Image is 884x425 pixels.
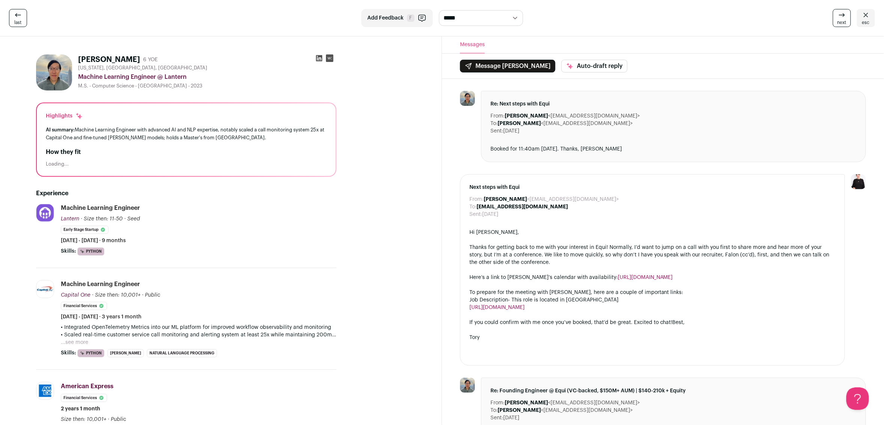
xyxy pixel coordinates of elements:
[368,14,404,22] span: Add Feedback
[482,211,498,218] dd: [DATE]
[145,292,160,298] span: Public
[505,399,640,407] dd: <[EMAIL_ADDRESS][DOMAIN_NAME]>
[469,229,836,236] div: Hi [PERSON_NAME],
[61,216,79,222] span: Lantern
[490,399,505,407] dt: From:
[407,14,415,22] span: F
[469,196,484,203] dt: From:
[469,211,482,218] dt: Sent:
[498,121,541,126] b: [PERSON_NAME]
[77,349,104,357] li: Python
[15,20,22,26] span: last
[124,215,126,223] span: ·
[490,387,857,395] span: Re: Founding Engineer @ Equi (VC-backed, $150M+ AUM) | $140-210k + Equity
[78,54,140,65] h1: [PERSON_NAME]
[9,9,27,27] a: last
[498,120,633,127] dd: <[EMAIL_ADDRESS][DOMAIN_NAME]>
[498,407,633,414] dd: <[EMAIL_ADDRESS][DOMAIN_NAME]>
[490,414,503,422] dt: Sent:
[127,216,140,222] span: Seed
[61,237,126,244] span: [DATE] - [DATE] · 9 months
[469,244,836,266] div: Thanks for getting back to me with your interest in Equi! Normally, I’d want to jump on a call wi...
[490,127,503,135] dt: Sent:
[61,349,76,357] span: Skills:
[81,216,123,222] span: · Size then: 11-50
[505,400,548,405] b: [PERSON_NAME]
[61,302,107,310] li: Financial Services
[61,313,142,321] span: [DATE] - [DATE] · 3 years 1 month
[61,383,113,389] span: American Express
[503,414,519,422] dd: [DATE]
[61,226,109,234] li: Early Stage Startup
[46,127,75,132] span: AI summary:
[851,174,866,189] img: 9240684-medium_jpg
[505,113,548,119] b: [PERSON_NAME]
[460,378,475,393] img: b047ed67c773756f7b7c8e76c8f565d6d8d933148a3d89b17223bc988e5093bb.jpg
[477,204,568,209] b: [EMAIL_ADDRESS][DOMAIN_NAME]
[78,83,336,89] div: M.S. - Computer Science - [GEOGRAPHIC_DATA] - 2023
[111,417,126,422] span: Public
[837,20,846,26] span: next
[78,72,336,81] div: Machine Learning Engineer @ Lantern
[61,405,100,413] span: 2 years 1 month
[61,204,140,212] div: Machine Learning Engineer
[490,145,857,153] div: Booked for 11:40am [DATE]. Thanks, [PERSON_NAME]
[46,148,327,157] h2: How they fit
[498,408,541,413] b: [PERSON_NAME]
[857,9,875,27] a: esc
[61,417,106,422] span: Size then: 10,001+
[46,126,327,142] div: Machine Learning Engineer with advanced AI and NLP expertise, notably scaled a call monitoring sy...
[460,91,475,106] img: b047ed67c773756f7b7c8e76c8f565d6d8d933148a3d89b17223bc988e5093bb.jpg
[61,324,336,331] p: • Integrated OpenTelemetry Metrics into our ML platform for improved workflow observability and m...
[561,60,628,72] button: Auto-draft reply
[46,112,83,120] div: Highlights
[469,296,836,304] li: - This role is located in [GEOGRAPHIC_DATA]
[469,203,477,211] dt: To:
[469,289,836,296] div: To prepare for the meeting with [PERSON_NAME], here are a couple of important links:
[503,127,519,135] dd: [DATE]
[61,247,76,255] span: Skills:
[833,9,851,27] a: next
[469,274,836,281] div: Here’s a link to [PERSON_NAME]’s calendar with availability:
[61,394,107,402] li: Financial Services
[61,280,140,288] div: Machine Learning Engineer
[77,247,104,256] li: Python
[505,112,640,120] dd: <[EMAIL_ADDRESS][DOMAIN_NAME]>
[107,349,144,357] li: [PERSON_NAME]
[618,275,673,280] a: [URL][DOMAIN_NAME]
[36,382,54,399] img: 25ab4de90acc333dfdac1e717df3581b62fe0e05ce4389033d1cd9d8bdb6aefc.jpg
[61,339,88,346] button: ...see more
[147,349,217,357] li: Natural Language Processing
[108,416,109,423] span: ·
[484,196,619,203] dd: <[EMAIL_ADDRESS][DOMAIN_NAME]>
[469,297,508,303] a: Job Description
[460,36,485,53] button: Messages
[490,120,498,127] dt: To:
[61,331,336,339] p: • Scaled real-time customer service call monitoring and alerting system at least 25x while mainta...
[36,204,54,222] img: 046053f2bede13ef4be40a98d5e525554bd7de3378111b52152ca9358f0daaee.jpg
[469,184,836,191] span: Next steps with Equi
[484,197,527,202] b: [PERSON_NAME]
[361,9,433,27] button: Add Feedback F
[846,387,869,410] iframe: Help Scout Beacon - Open
[469,305,525,310] a: [URL][DOMAIN_NAME]
[469,334,836,341] div: Tory
[490,112,505,120] dt: From:
[469,319,836,326] div: If you could confirm with me once you’ve booked, that’d be great. Excited to chat!Best,
[862,20,870,26] span: esc
[460,60,555,72] button: Message [PERSON_NAME]
[61,292,91,298] span: Capital One
[78,65,207,71] span: [US_STATE], [GEOGRAPHIC_DATA], [GEOGRAPHIC_DATA]
[46,161,327,167] div: Loading...
[36,54,72,90] img: b047ed67c773756f7b7c8e76c8f565d6d8d933148a3d89b17223bc988e5093bb.jpg
[92,292,140,298] span: · Size then: 10,001+
[142,291,143,299] span: ·
[36,280,54,298] img: 24b4cd1a14005e1eb0453b1a75ab48f7ab5ae425408ff78ab99c55fada566dcb.jpg
[490,100,857,108] span: Re: Next steps with Equi
[36,189,336,198] h2: Experience
[143,56,158,63] div: 6 YOE
[490,407,498,414] dt: To:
